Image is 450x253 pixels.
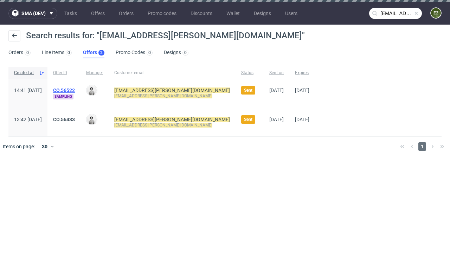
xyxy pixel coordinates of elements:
[67,50,70,55] div: 0
[148,50,151,55] div: 0
[114,117,230,122] mark: [EMAIL_ADDRESS][PERSON_NAME][DOMAIN_NAME]
[87,8,109,19] a: Offers
[281,8,302,19] a: Users
[21,11,46,16] span: sma (dev)
[53,94,73,99] span: Sampling
[42,47,72,58] a: Line Items0
[86,70,103,76] span: Manager
[53,87,75,93] a: CO.56522
[184,50,187,55] div: 0
[114,70,230,76] span: Customer email
[60,8,81,19] a: Tasks
[100,50,103,55] div: 2
[14,70,36,76] span: Created at
[14,87,42,93] span: 14:41 [DATE]
[3,143,35,150] span: Items on page:
[53,70,75,76] span: Offer ID
[26,31,305,40] span: Search results for: "[EMAIL_ADDRESS][PERSON_NAME][DOMAIN_NAME]"
[164,47,188,58] a: Designs0
[431,8,441,18] figcaption: e2
[186,8,217,19] a: Discounts
[250,8,275,19] a: Designs
[222,8,244,19] a: Wallet
[244,87,252,93] span: Sent
[241,70,258,76] span: Status
[295,117,309,122] span: [DATE]
[269,87,284,93] span: [DATE]
[114,123,212,128] mark: [EMAIL_ADDRESS][PERSON_NAME][DOMAIN_NAME]
[83,47,104,58] a: Offers2
[114,93,212,98] mark: [EMAIL_ADDRESS][PERSON_NAME][DOMAIN_NAME]
[87,85,97,95] img: Dudek Mariola
[418,142,426,151] span: 1
[295,87,309,93] span: [DATE]
[116,47,153,58] a: Promo Codes0
[115,8,138,19] a: Orders
[38,142,50,151] div: 30
[114,87,230,93] mark: [EMAIL_ADDRESS][PERSON_NAME][DOMAIN_NAME]
[8,47,31,58] a: Orders0
[244,117,252,122] span: Sent
[8,8,57,19] button: sma (dev)
[87,115,97,124] img: Dudek Mariola
[269,117,284,122] span: [DATE]
[14,117,42,122] span: 13:42 [DATE]
[26,50,29,55] div: 0
[295,70,309,76] span: Expires
[143,8,181,19] a: Promo codes
[53,117,75,122] a: CO.56433
[269,70,284,76] span: Sent on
